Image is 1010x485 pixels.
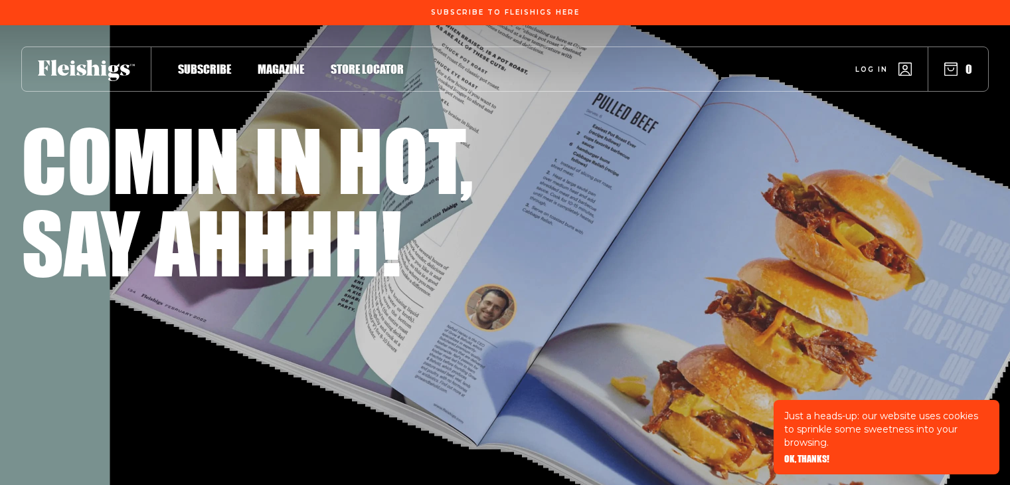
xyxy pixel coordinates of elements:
h1: Comin in hot, [21,118,473,201]
a: Store locator [331,60,404,78]
p: One of its kind for all the four kinds. Fleishigs is a non-traditional magazine for the people of... [21,337,367,377]
span: Magazine [258,62,304,76]
span: Subscribe To Fleishigs Here [431,9,580,17]
span: Log in [855,64,888,74]
button: OK, THANKS! [784,454,829,464]
a: Subscribe To Fleishigs Here [428,9,582,15]
a: Subscribe [178,60,231,78]
span: Store locator [331,62,404,76]
h1: Say ahhhh! [21,201,402,283]
a: Magazine [258,60,304,78]
a: Log in [855,62,912,76]
span: Subscribe [178,62,231,76]
p: Just a heads-up: our website uses cookies to sprinkle some sweetness into your browsing. [784,409,989,449]
button: 0 [944,62,972,76]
